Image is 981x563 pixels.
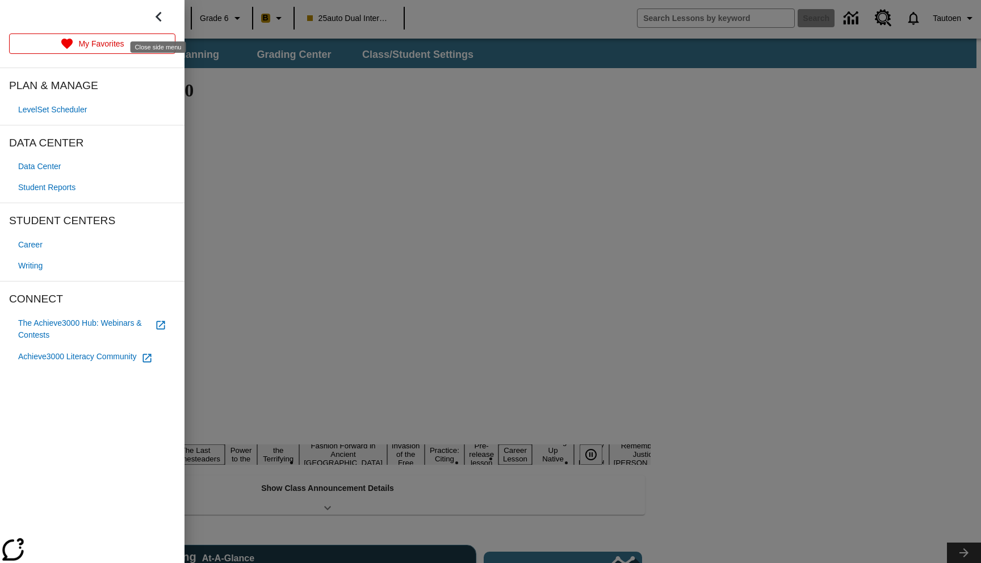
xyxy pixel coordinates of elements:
span: STUDENT CENTERS [9,212,175,230]
a: Data Center [9,156,175,177]
span: LevelSet Scheduler [18,104,87,116]
span: DATA CENTER [9,135,175,152]
a: Writing [9,255,175,276]
a: LevelSet Scheduler [9,99,175,120]
span: Data Center [18,161,61,173]
a: Achieve3000 Literacy Community, will open in new browser tab [9,346,175,368]
a: Career [9,234,175,255]
body: Maximum 600 characters Press Escape to exit toolbar Press Alt + F10 to reach toolbar [5,9,166,19]
span: The Achieve3000 Hub: Webinars & Contests [18,317,150,341]
p: My Favorites [78,38,124,50]
a: The Achieve3000 Hub: Webinars &amp; Contests, will open in new browser tab [9,313,175,346]
a: Student Reports [9,177,175,198]
div: Close side menu [131,41,186,53]
span: PLAN & MANAGE [9,77,175,95]
span: Achieve3000 Literacy Community [18,351,137,363]
span: CONNECT [9,291,175,308]
span: Writing [18,260,43,272]
a: My Favorites [9,33,175,54]
span: Student Reports [18,182,76,194]
span: Career [18,239,43,251]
